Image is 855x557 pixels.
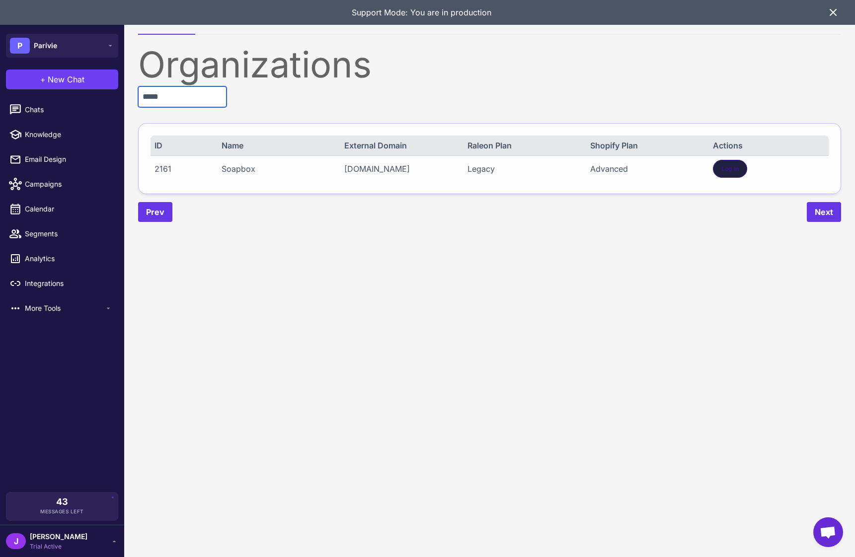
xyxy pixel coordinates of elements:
[4,273,120,294] a: Integrations
[155,139,210,151] div: ID
[222,163,333,175] div: Soapbox
[25,253,112,264] span: Analytics
[25,278,112,289] span: Integrations
[713,139,825,151] div: Actions
[4,174,120,195] a: Campaigns
[721,164,739,173] span: Log In
[155,163,210,175] div: 2161
[25,204,112,214] span: Calendar
[48,73,84,85] span: New Chat
[6,533,26,549] div: J
[25,154,112,165] span: Email Design
[138,47,841,82] div: Organizations
[4,223,120,244] a: Segments
[6,70,118,89] button: +New Chat
[467,163,579,175] div: Legacy
[34,40,57,51] span: Parívie
[813,517,843,547] a: Open chat
[56,497,68,506] span: 43
[25,104,112,115] span: Chats
[344,163,456,175] div: [DOMAIN_NAME]
[4,199,120,219] a: Calendar
[807,202,841,222] button: Next
[25,303,104,314] span: More Tools
[590,163,702,175] div: Advanced
[25,179,112,190] span: Campaigns
[4,248,120,269] a: Analytics
[222,139,333,151] div: Name
[4,99,120,120] a: Chats
[40,73,46,85] span: +
[138,202,172,222] button: Prev
[344,139,456,151] div: External Domain
[30,542,87,551] span: Trial Active
[6,34,118,58] button: PParívie
[4,149,120,170] a: Email Design
[10,38,30,54] div: P
[467,139,579,151] div: Raleon Plan
[30,531,87,542] span: [PERSON_NAME]
[590,139,702,151] div: Shopify Plan
[40,508,84,515] span: Messages Left
[25,228,112,239] span: Segments
[4,124,120,145] a: Knowledge
[25,129,112,140] span: Knowledge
